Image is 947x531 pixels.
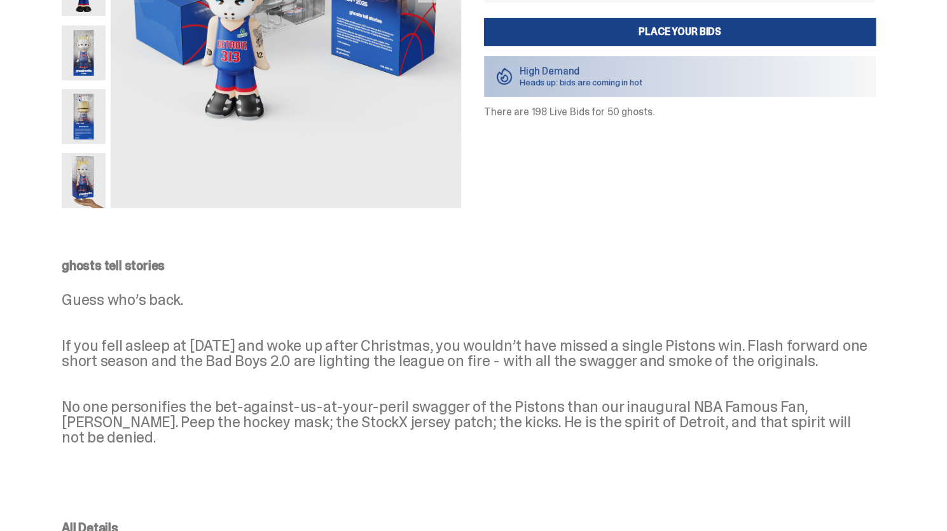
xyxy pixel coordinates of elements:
[520,66,642,76] p: High Demand
[484,107,876,117] p: There are 198 Live Bids for 50 ghosts.
[62,89,106,144] img: Eminem_NBA_400_13.png
[62,153,106,208] img: eminem%20scale.png
[62,292,876,445] p: Guess who’s back. If you fell asleep at [DATE] and woke up after Christmas, you wouldn’t have mis...
[62,25,106,80] img: Eminem_NBA_400_12.png
[484,18,876,46] a: Place your Bids
[520,78,642,87] p: Heads up: bids are coming in hot
[62,259,876,272] p: ghosts tell stories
